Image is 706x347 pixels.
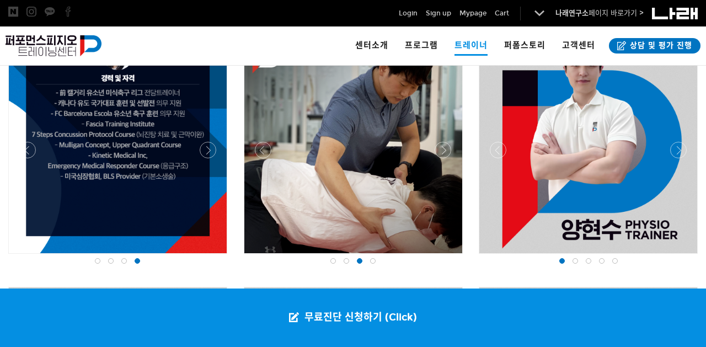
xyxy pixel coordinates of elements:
a: 퍼폼스토리 [496,26,554,65]
a: 고객센터 [554,26,603,65]
a: 트레이너 [446,26,496,65]
span: 고객센터 [562,40,595,50]
a: 센터소개 [347,26,397,65]
a: 프로그램 [397,26,446,65]
span: 프로그램 [405,40,438,50]
a: Mypage [459,8,486,19]
a: Cart [495,8,509,19]
a: Login [399,8,418,19]
span: 트레이너 [454,36,488,56]
strong: 나래연구소 [555,9,589,18]
a: 나래연구소페이지 바로가기 > [555,9,644,18]
a: Sign up [426,8,451,19]
a: 상담 및 평가 진행 [609,38,700,54]
span: 상담 및 평가 진행 [627,40,692,51]
span: 센터소개 [355,40,388,50]
span: 퍼폼스토리 [504,40,545,50]
a: 무료진단 신청하기 (Click) [278,289,428,347]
